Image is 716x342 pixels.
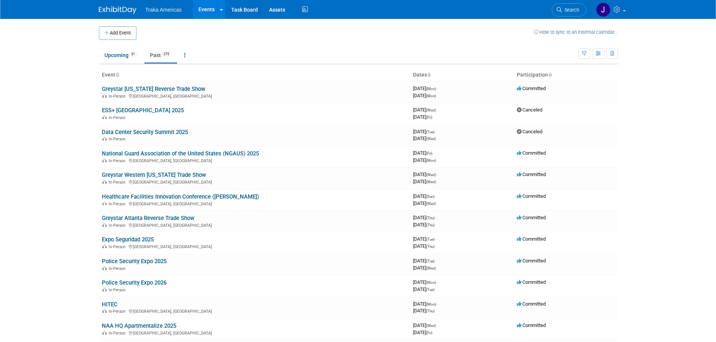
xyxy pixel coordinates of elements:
[102,193,259,200] a: Healthcare Facilities Innovation Conference ([PERSON_NAME])
[413,265,436,271] span: [DATE]
[102,93,407,99] div: [GEOGRAPHIC_DATA], [GEOGRAPHIC_DATA]
[102,115,107,119] img: In-Person Event
[436,129,437,134] span: -
[99,6,136,14] img: ExhibitDay
[102,150,259,157] a: National Guard Association of the United States (NGAUS) 2025
[102,172,206,178] a: Greystar Western [US_STATE] Trade Show
[115,72,119,78] a: Sort by Event Name
[426,158,436,163] span: (Mon)
[109,223,128,228] span: In-Person
[102,331,107,334] img: In-Person Event
[413,222,434,227] span: [DATE]
[426,244,434,249] span: (Thu)
[102,107,184,114] a: ESS+ [GEOGRAPHIC_DATA] 2025
[426,87,436,91] span: (Mon)
[426,259,434,263] span: (Tue)
[145,7,182,13] span: Traka Americas
[413,258,437,264] span: [DATE]
[437,279,438,285] span: -
[102,236,154,243] a: Expo Seguridad 2025
[413,107,438,113] span: [DATE]
[109,137,128,142] span: In-Person
[102,266,107,270] img: In-Person Event
[109,288,128,292] span: In-Person
[410,69,514,81] th: Dates
[436,193,437,199] span: -
[99,69,410,81] th: Event
[99,48,143,62] a: Upcoming31
[413,93,436,98] span: [DATE]
[517,193,546,199] span: Committed
[102,157,407,163] div: [GEOGRAPHIC_DATA], [GEOGRAPHIC_DATA]
[161,51,171,57] span: 275
[426,331,432,335] span: (Fri)
[109,266,128,271] span: In-Person
[109,158,128,163] span: In-Person
[517,215,546,220] span: Committed
[102,308,407,314] div: [GEOGRAPHIC_DATA], [GEOGRAPHIC_DATA]
[413,200,436,206] span: [DATE]
[426,94,436,98] span: (Mon)
[102,243,407,249] div: [GEOGRAPHIC_DATA], [GEOGRAPHIC_DATA]
[426,194,434,199] span: (Sun)
[413,308,434,313] span: [DATE]
[562,7,579,13] span: Search
[413,193,437,199] span: [DATE]
[514,69,618,81] th: Participation
[426,280,436,285] span: (Mon)
[517,86,546,91] span: Committed
[437,322,438,328] span: -
[413,279,438,285] span: [DATE]
[102,180,107,184] img: In-Person Event
[413,330,432,335] span: [DATE]
[437,301,438,307] span: -
[437,86,438,91] span: -
[517,258,546,264] span: Committed
[426,324,436,328] span: (Wed)
[109,331,128,336] span: In-Person
[102,137,107,140] img: In-Person Event
[102,200,407,206] div: [GEOGRAPHIC_DATA], [GEOGRAPHIC_DATA]
[102,288,107,291] img: In-Person Event
[517,150,546,156] span: Committed
[437,107,438,113] span: -
[102,309,107,313] img: In-Person Event
[102,129,188,136] a: Data Center Security Summit 2025
[102,279,167,286] a: Police Security Expo 2026
[436,258,437,264] span: -
[426,130,434,134] span: (Tue)
[102,244,107,248] img: In-Person Event
[102,222,407,228] div: [GEOGRAPHIC_DATA], [GEOGRAPHIC_DATA]
[517,322,546,328] span: Committed
[426,237,434,241] span: (Tue)
[426,202,436,206] span: (Wed)
[426,288,434,292] span: (Tue)
[102,330,407,336] div: [GEOGRAPHIC_DATA], [GEOGRAPHIC_DATA]
[413,322,438,328] span: [DATE]
[102,258,167,265] a: Police Security Expo 2025
[534,29,618,35] a: How to sync to an external calendar...
[413,86,438,91] span: [DATE]
[109,180,128,185] span: In-Person
[109,115,128,120] span: In-Person
[413,243,434,249] span: [DATE]
[517,172,546,177] span: Committed
[109,202,128,206] span: In-Person
[102,158,107,162] img: In-Person Event
[413,236,437,242] span: [DATE]
[413,150,434,156] span: [DATE]
[413,215,437,220] span: [DATE]
[426,266,436,270] span: (Wed)
[436,215,437,220] span: -
[144,48,177,62] a: Past275
[109,309,128,314] span: In-Person
[413,114,432,120] span: [DATE]
[102,322,176,329] a: NAA HQ Apartmentalize 2025
[426,216,434,220] span: (Thu)
[426,302,436,306] span: (Mon)
[413,301,438,307] span: [DATE]
[552,3,586,17] a: Search
[433,150,434,156] span: -
[426,180,436,184] span: (Wed)
[102,179,407,185] div: [GEOGRAPHIC_DATA], [GEOGRAPHIC_DATA]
